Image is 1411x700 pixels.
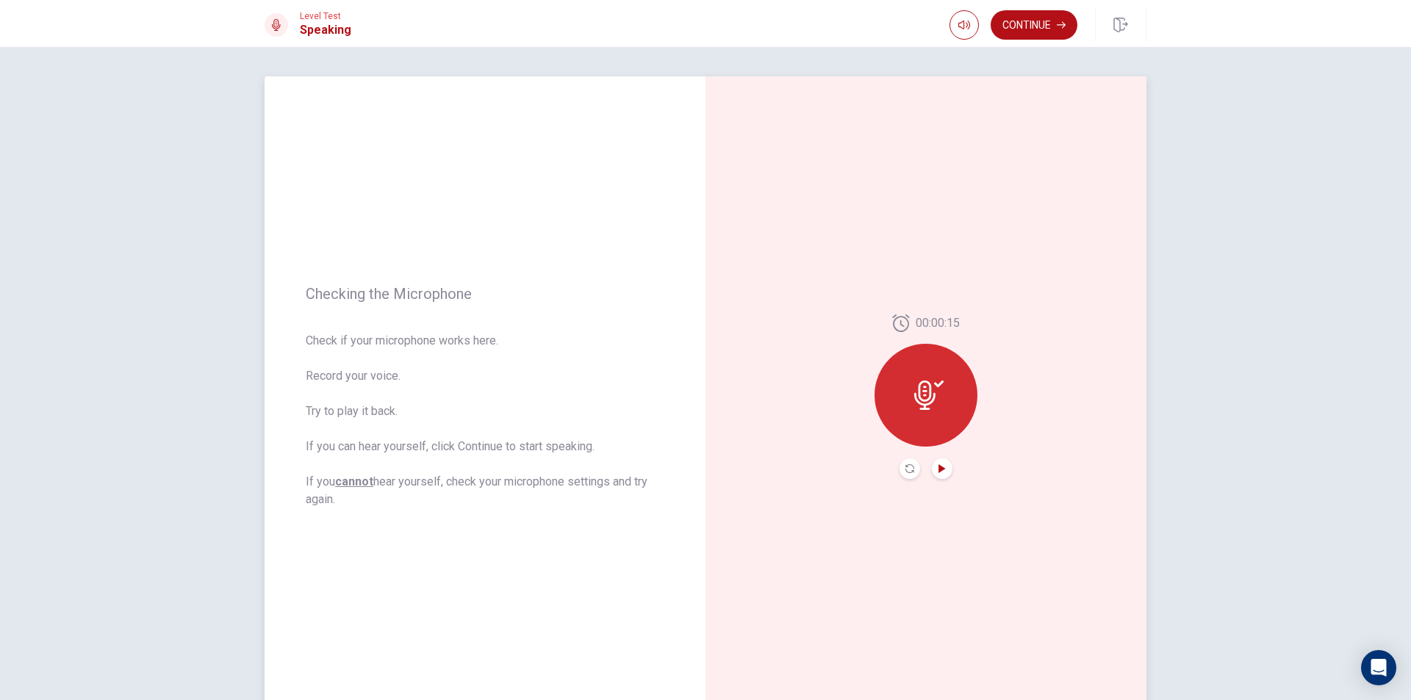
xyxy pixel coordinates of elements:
[991,10,1077,40] button: Continue
[300,11,351,21] span: Level Test
[916,314,960,332] span: 00:00:15
[900,458,920,479] button: Record Again
[300,21,351,39] h1: Speaking
[1361,650,1396,685] div: Open Intercom Messenger
[932,458,952,479] button: Play Audio
[335,475,373,488] u: cannot
[306,285,664,303] span: Checking the Microphone
[306,332,664,508] span: Check if your microphone works here. Record your voice. Try to play it back. If you can hear your...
